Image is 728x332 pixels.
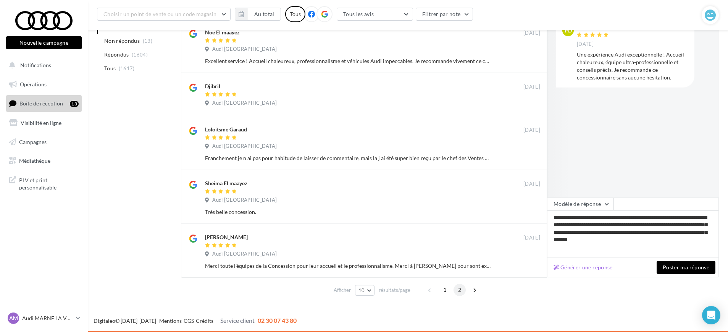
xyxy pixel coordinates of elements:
[19,138,47,145] span: Campagnes
[21,120,61,126] span: Visibilité en ligne
[523,84,540,91] span: [DATE]
[94,317,115,324] a: Digitaleo
[220,317,255,324] span: Service client
[205,208,491,216] div: Très belle concession.
[205,233,248,241] div: [PERSON_NAME]
[70,101,79,107] div: 13
[334,287,351,294] span: Afficher
[550,263,616,272] button: Générer une réponse
[337,8,413,21] button: Tous les avis
[212,143,277,150] span: Audi [GEOGRAPHIC_DATA]
[235,8,281,21] button: Au total
[143,38,152,44] span: (13)
[285,6,305,22] div: Tous
[358,287,365,293] span: 10
[547,198,613,211] button: Modèle de réponse
[565,27,572,34] span: Pd
[104,37,140,45] span: Non répondus
[22,314,73,322] p: Audi MARNE LA VALLEE
[454,284,466,296] span: 2
[196,317,213,324] a: Crédits
[379,287,410,294] span: résultats/page
[205,83,220,90] div: Djibril
[248,8,281,21] button: Au total
[6,36,82,49] button: Nouvelle campagne
[5,134,83,150] a: Campagnes
[5,76,83,92] a: Opérations
[577,51,688,81] div: Une expérience Audi exceptionnelle ! Accueil chaleureux, équipe ultra-professionnelle et conseils...
[5,95,83,112] a: Boîte de réception13
[212,251,277,258] span: Audi [GEOGRAPHIC_DATA]
[184,317,194,324] a: CGS
[119,65,135,71] span: (1617)
[439,284,451,296] span: 1
[5,172,83,194] a: PLV et print personnalisable
[343,11,374,17] span: Tous les avis
[9,314,18,322] span: AM
[258,317,297,324] span: 02 30 07 43 80
[103,11,216,17] span: Choisir un point de vente ou un code magasin
[205,29,240,36] div: Noe El maayez
[212,100,277,107] span: Audi [GEOGRAPHIC_DATA]
[5,115,83,131] a: Visibilité en ligne
[416,8,473,21] button: Filtrer par note
[94,317,297,324] span: © [DATE]-[DATE] - - -
[523,30,540,37] span: [DATE]
[5,57,80,73] button: Notifications
[205,262,491,270] div: Merci toute l’équipes de la Concession pour leur accueil et le professionnalisme. Merci à [PERSON...
[702,306,720,324] div: Open Intercom Messenger
[6,311,82,326] a: AM Audi MARNE LA VALLEE
[205,154,491,162] div: Franchement je n ai pas pour habitude de laisser de commentaire, mais la j ai été super bien reçu...
[205,126,247,133] div: Loloitsme Garaud
[205,180,247,187] div: Sheima El maayez
[159,317,182,324] a: Mentions
[19,175,79,191] span: PLV et print personnalisable
[577,25,610,30] div: Paris drive
[577,41,594,48] span: [DATE]
[212,46,277,53] span: Audi [GEOGRAPHIC_DATA]
[19,100,63,107] span: Boîte de réception
[104,51,129,58] span: Répondus
[20,62,51,68] span: Notifications
[104,65,116,72] span: Tous
[212,197,277,204] span: Audi [GEOGRAPHIC_DATA]
[19,157,50,164] span: Médiathèque
[205,57,491,65] div: Excellent service ! Accueil chaleureux, professionnalisme et véhicules Audi impeccables. Je recom...
[97,8,231,21] button: Choisir un point de vente ou un code magasin
[132,52,148,58] span: (1604)
[523,235,540,241] span: [DATE]
[20,81,47,87] span: Opérations
[355,285,374,296] button: 10
[523,127,540,134] span: [DATE]
[523,181,540,188] span: [DATE]
[657,261,715,274] button: Poster ma réponse
[5,153,83,169] a: Médiathèque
